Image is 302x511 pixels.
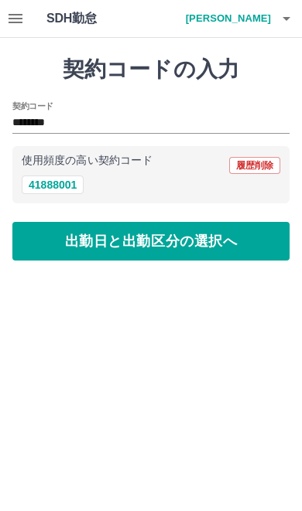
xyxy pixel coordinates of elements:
h1: 契約コードの入力 [12,56,290,83]
p: 使用頻度の高い契約コード [22,155,153,166]
button: 履歴削除 [229,157,280,174]
button: 41888001 [22,175,84,194]
h2: 契約コード [12,100,53,112]
button: 出勤日と出勤区分の選択へ [12,222,290,261]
